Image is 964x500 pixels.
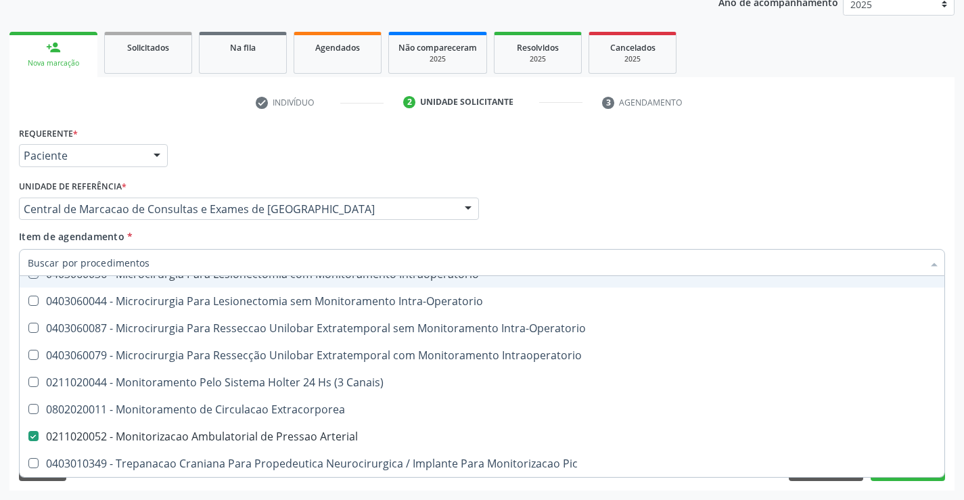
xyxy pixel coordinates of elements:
[403,96,415,108] div: 2
[398,54,477,64] div: 2025
[19,230,124,243] span: Item de agendamento
[24,202,451,216] span: Central de Marcacao de Consultas e Exames de [GEOGRAPHIC_DATA]
[230,42,256,53] span: Na fila
[28,404,936,415] div: 0802020011 - Monitoramento de Circulacao Extracorporea
[315,42,360,53] span: Agendados
[28,377,936,388] div: 0211020044 - Monitoramento Pelo Sistema Holter 24 Hs (3 Canais)
[19,123,78,144] label: Requerente
[504,54,572,64] div: 2025
[398,42,477,53] span: Não compareceram
[46,40,61,55] div: person_add
[517,42,559,53] span: Resolvidos
[28,249,923,276] input: Buscar por procedimentos
[19,58,88,68] div: Nova marcação
[28,323,936,334] div: 0403060087 - Microcirurgia Para Resseccao Unilobar Extratemporal sem Monitoramento Intra-Operatorio
[610,42,656,53] span: Cancelados
[420,96,513,108] div: Unidade solicitante
[28,296,936,306] div: 0403060044 - Microcirurgia Para Lesionectomia sem Monitoramento Intra-Operatorio
[28,431,936,442] div: 0211020052 - Monitorizacao Ambulatorial de Pressao Arterial
[24,149,140,162] span: Paciente
[19,177,127,198] label: Unidade de referência
[599,54,666,64] div: 2025
[28,350,936,361] div: 0403060079 - Microcirurgia Para Ressecção Unilobar Extratemporal com Monitoramento Intraoperatorio
[127,42,169,53] span: Solicitados
[28,458,936,469] div: 0403010349 - Trepanacao Craniana Para Propedeutica Neurocirurgica / Implante Para Monitorizacao Pic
